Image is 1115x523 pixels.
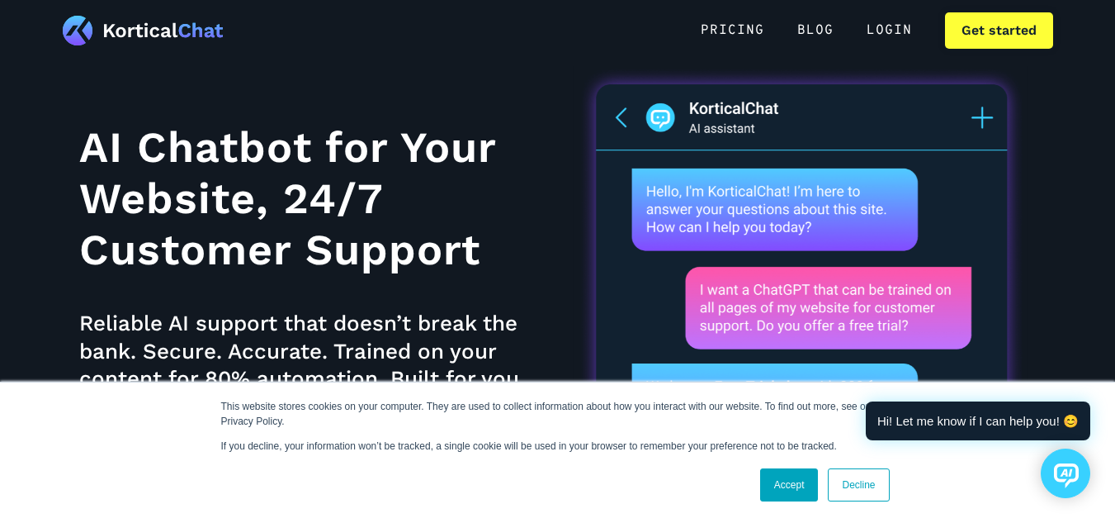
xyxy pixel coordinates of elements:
[850,12,928,49] a: Login
[828,468,889,502] a: Decline
[79,310,549,478] h3: Reliable AI support that doesn’t break the bank. Secure. Accurate. Trained on your content for 80...
[221,439,895,454] p: If you decline, your information won’t be tracked, a single cookie will be used in your browser t...
[684,12,781,49] a: Pricing
[781,12,850,49] a: BLOG
[760,468,819,502] a: Accept
[79,122,549,277] h1: AI Chatbot for Your Website, 24/7 Customer Support
[221,399,895,429] p: This website stores cookies on your computer. They are used to collect information about how you ...
[945,12,1053,49] a: Get started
